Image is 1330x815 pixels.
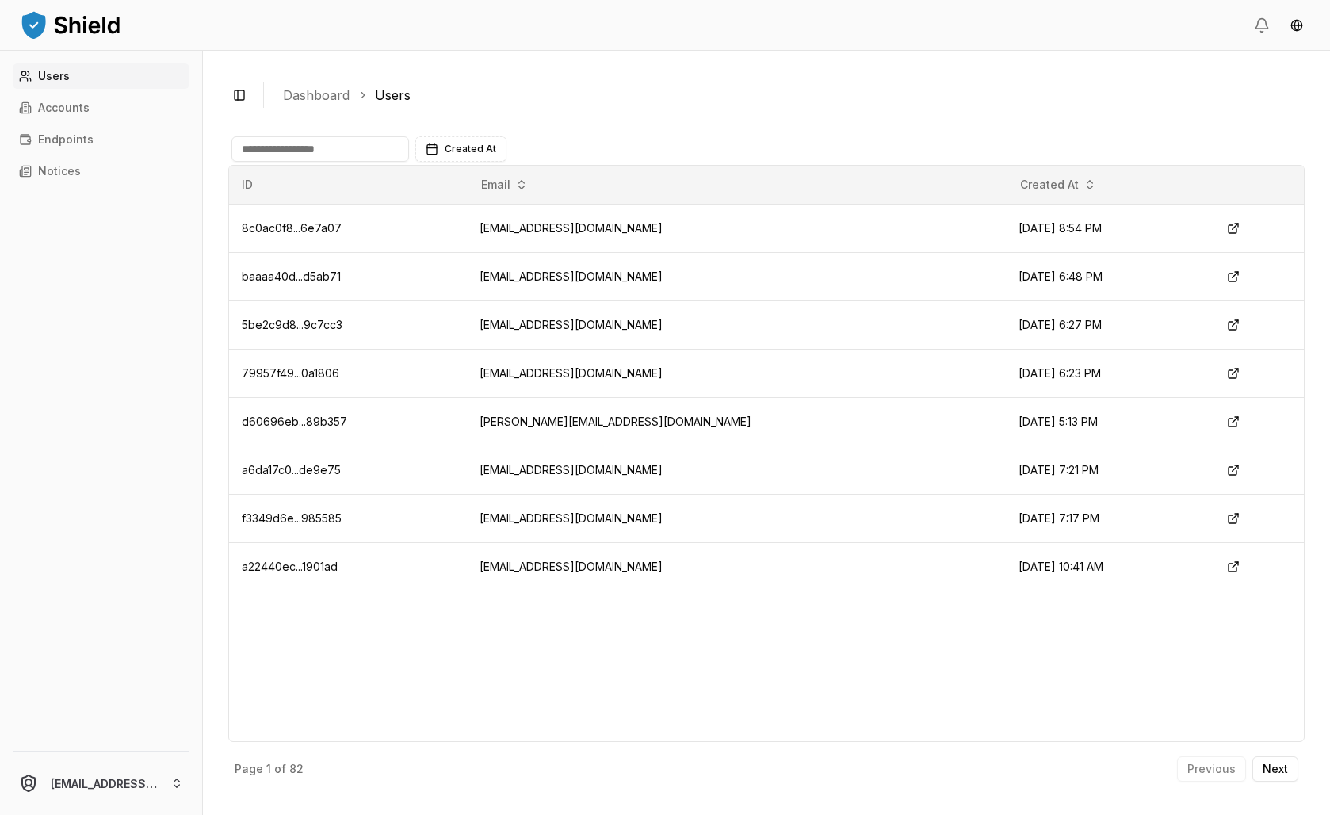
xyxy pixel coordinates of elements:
p: Users [38,71,70,82]
nav: breadcrumb [283,86,1292,105]
a: Notices [13,159,189,184]
span: [DATE] 6:23 PM [1019,366,1101,380]
button: Next [1252,756,1298,782]
p: 82 [289,763,304,775]
button: Email [475,172,534,197]
a: Users [375,86,411,105]
p: of [274,763,286,775]
button: Created At [1014,172,1103,197]
button: [EMAIL_ADDRESS][PERSON_NAME][DOMAIN_NAME] [6,758,196,809]
span: 5be2c9d8...9c7cc3 [242,318,342,331]
span: 79957f49...0a1806 [242,366,339,380]
p: Page [235,763,263,775]
p: Next [1263,763,1288,775]
p: [EMAIL_ADDRESS][PERSON_NAME][DOMAIN_NAME] [51,775,158,792]
span: f3349d6e...985585 [242,511,342,525]
td: [EMAIL_ADDRESS][DOMAIN_NAME] [467,446,1007,494]
a: Users [13,63,189,89]
span: [DATE] 5:13 PM [1019,415,1098,428]
span: [DATE] 7:21 PM [1019,463,1099,476]
p: Endpoints [38,134,94,145]
span: a6da17c0...de9e75 [242,463,341,476]
td: [EMAIL_ADDRESS][DOMAIN_NAME] [467,204,1007,252]
span: Created At [445,143,496,155]
span: [DATE] 6:27 PM [1019,318,1102,331]
span: 8c0ac0f8...6e7a07 [242,221,342,235]
td: [EMAIL_ADDRESS][DOMAIN_NAME] [467,252,1007,300]
button: Created At [415,136,506,162]
span: [DATE] 6:48 PM [1019,270,1103,283]
span: d60696eb...89b357 [242,415,347,428]
p: Notices [38,166,81,177]
p: Accounts [38,102,90,113]
a: Accounts [13,95,189,121]
a: Endpoints [13,127,189,152]
p: 1 [266,763,271,775]
th: ID [229,166,467,204]
a: Dashboard [283,86,350,105]
span: [DATE] 8:54 PM [1019,221,1102,235]
img: ShieldPay Logo [19,9,122,40]
td: [EMAIL_ADDRESS][DOMAIN_NAME] [467,542,1007,591]
span: a22440ec...1901ad [242,560,338,573]
span: [DATE] 7:17 PM [1019,511,1099,525]
td: [EMAIL_ADDRESS][DOMAIN_NAME] [467,300,1007,349]
span: [DATE] 10:41 AM [1019,560,1103,573]
td: [PERSON_NAME][EMAIL_ADDRESS][DOMAIN_NAME] [467,397,1007,446]
td: [EMAIL_ADDRESS][DOMAIN_NAME] [467,349,1007,397]
span: baaaa40d...d5ab71 [242,270,341,283]
td: [EMAIL_ADDRESS][DOMAIN_NAME] [467,494,1007,542]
